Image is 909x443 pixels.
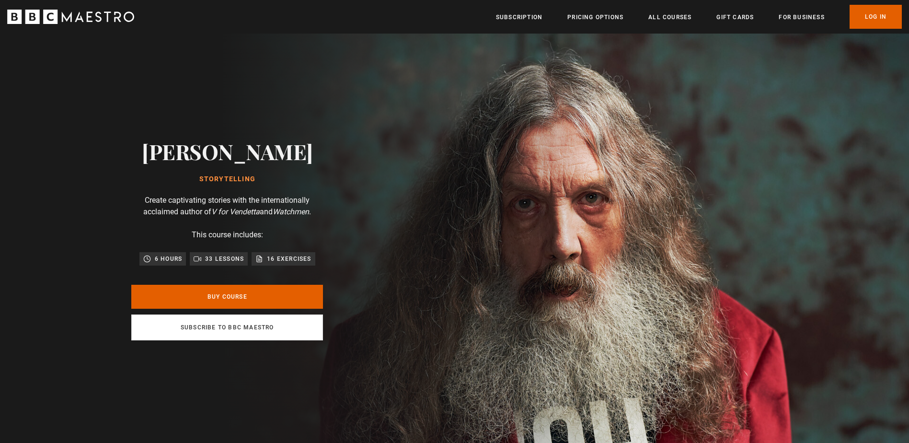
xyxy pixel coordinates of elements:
h1: Storytelling [142,175,313,183]
p: 33 lessons [205,254,244,264]
nav: Primary [496,5,902,29]
p: This course includes: [192,229,263,241]
a: Subscribe to BBC Maestro [131,315,323,340]
a: Log In [850,5,902,29]
a: Gift Cards [716,12,754,22]
a: Buy Course [131,285,323,309]
i: V for Vendetta [211,207,260,216]
a: For business [779,12,824,22]
i: Watchmen [273,207,309,216]
p: 16 exercises [267,254,311,264]
p: Create captivating stories with the internationally acclaimed author of and . [131,195,323,218]
p: 6 hours [155,254,182,264]
a: Pricing Options [567,12,623,22]
svg: BBC Maestro [7,10,134,24]
h2: [PERSON_NAME] [142,139,313,163]
a: Subscription [496,12,542,22]
a: All Courses [648,12,691,22]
